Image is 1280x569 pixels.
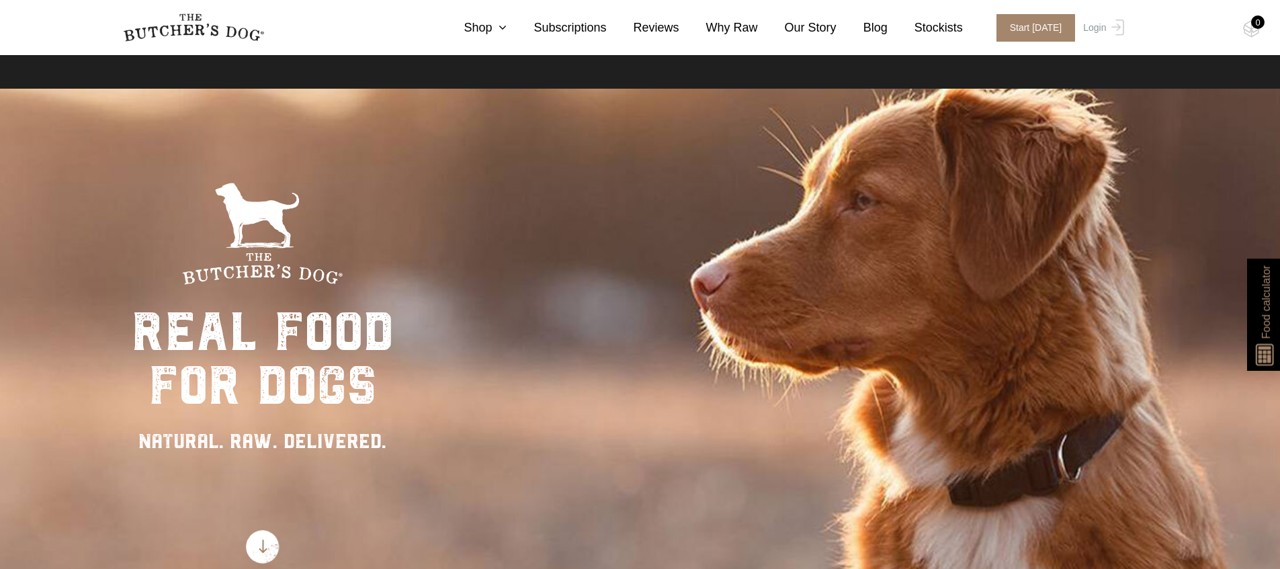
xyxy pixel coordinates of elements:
span: Food calculator [1258,265,1274,339]
div: NATURAL. RAW. DELIVERED. [132,426,394,456]
a: Subscriptions [507,19,606,37]
span: Start [DATE] [996,14,1076,42]
a: Stockists [888,19,963,37]
a: Why Raw [679,19,758,37]
a: Reviews [607,19,679,37]
a: Our Story [758,19,837,37]
div: 0 [1251,15,1265,29]
div: real food for dogs [132,305,394,412]
a: Start [DATE] [983,14,1080,42]
a: Shop [437,19,507,37]
a: Login [1080,14,1123,42]
img: TBD_Cart-Empty.png [1243,20,1260,38]
a: Blog [837,19,888,37]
